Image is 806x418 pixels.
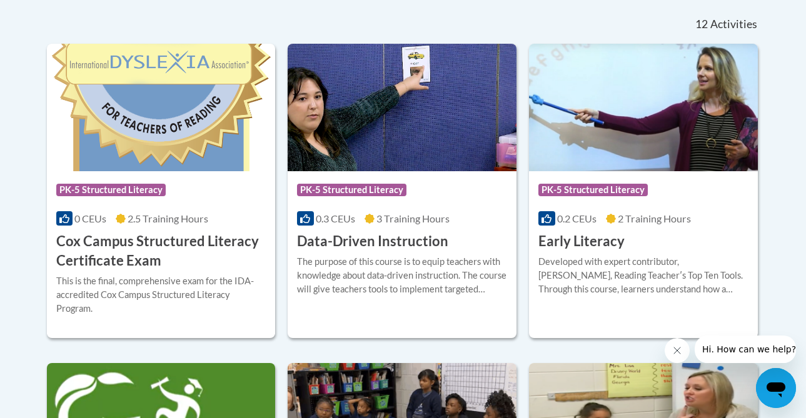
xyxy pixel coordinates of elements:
[316,212,355,224] span: 0.3 CEUs
[47,44,276,171] img: Course Logo
[538,184,648,196] span: PK-5 Structured Literacy
[74,212,106,224] span: 0 CEUs
[56,232,266,271] h3: Cox Campus Structured Literacy Certificate Exam
[376,212,450,224] span: 3 Training Hours
[557,212,597,224] span: 0.2 CEUs
[529,44,758,337] a: Course LogoPK-5 Structured Literacy0.2 CEUs2 Training Hours Early LiteracyDeveloped with expert c...
[695,17,708,31] span: 12
[618,212,691,224] span: 2 Training Hours
[47,44,276,337] a: Course LogoPK-5 Structured Literacy0 CEUs2.5 Training Hours Cox Campus Structured Literacy Certif...
[288,44,516,171] img: Course Logo
[297,184,406,196] span: PK-5 Structured Literacy
[529,44,758,171] img: Course Logo
[538,232,625,251] h3: Early Literacy
[128,212,208,224] span: 2.5 Training Hours
[710,17,757,31] span: Activities
[756,368,796,408] iframe: Button to launch messaging window
[56,274,266,316] div: This is the final, comprehensive exam for the IDA-accredited Cox Campus Structured Literacy Program.
[297,255,507,296] div: The purpose of this course is to equip teachers with knowledge about data-driven instruction. The...
[297,232,448,251] h3: Data-Driven Instruction
[288,44,516,337] a: Course LogoPK-5 Structured Literacy0.3 CEUs3 Training Hours Data-Driven InstructionThe purpose of...
[665,338,690,363] iframe: Close message
[695,336,796,363] iframe: Message from company
[538,255,748,296] div: Developed with expert contributor, [PERSON_NAME], Reading Teacherʹs Top Ten Tools. Through this c...
[56,184,166,196] span: PK-5 Structured Literacy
